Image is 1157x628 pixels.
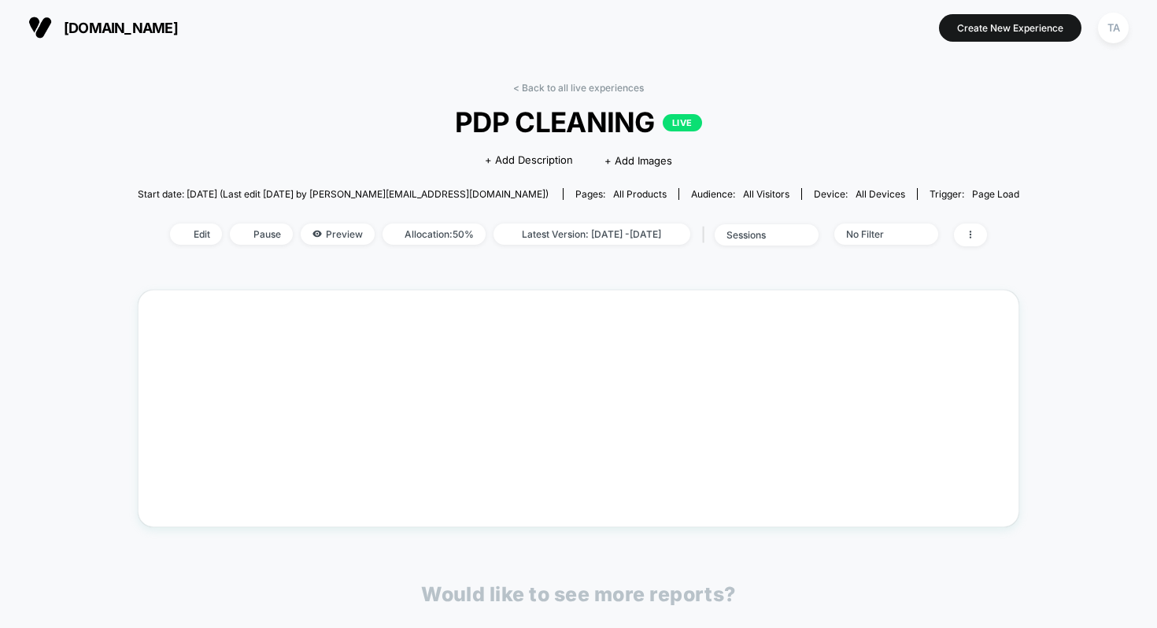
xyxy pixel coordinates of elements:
span: Pause [230,223,293,245]
p: LIVE [663,114,702,131]
span: Page Load [972,188,1019,200]
span: all devices [856,188,905,200]
button: [DOMAIN_NAME] [24,15,183,40]
a: < Back to all live experiences [513,82,644,94]
span: Latest Version: [DATE] - [DATE] [493,223,690,245]
div: Pages: [575,188,667,200]
span: All Visitors [743,188,789,200]
span: | [698,223,715,246]
div: sessions [726,229,789,241]
button: Create New Experience [939,14,1081,42]
span: Device: [801,188,917,200]
span: Edit [170,223,222,245]
div: Trigger: [930,188,1019,200]
img: Visually logo [28,16,52,39]
div: Audience: [691,188,789,200]
span: + Add Images [604,154,672,167]
div: No Filter [846,228,909,240]
span: + Add Description [485,153,573,168]
span: PDP CLEANING [182,105,975,139]
span: [DOMAIN_NAME] [64,20,178,36]
span: Start date: [DATE] (Last edit [DATE] by [PERSON_NAME][EMAIL_ADDRESS][DOMAIN_NAME]) [138,188,549,200]
span: Allocation: 50% [383,223,486,245]
p: Would like to see more reports? [421,582,736,606]
span: Preview [301,223,375,245]
button: TA [1093,12,1133,44]
span: all products [613,188,667,200]
div: TA [1098,13,1129,43]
